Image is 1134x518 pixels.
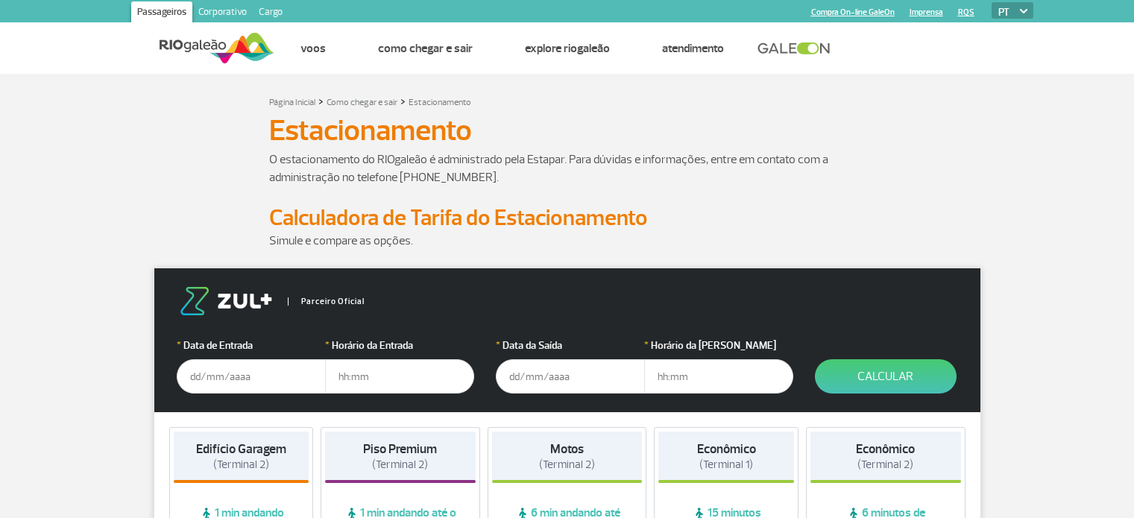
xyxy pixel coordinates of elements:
a: Como chegar e sair [327,97,397,108]
label: Horário da [PERSON_NAME] [644,338,793,353]
input: dd/mm/aaaa [496,359,645,394]
span: Parceiro Oficial [288,297,365,306]
input: hh:mm [644,359,793,394]
h1: Estacionamento [269,118,866,143]
a: Passageiros [131,1,192,25]
a: Explore RIOgaleão [525,41,610,56]
a: Estacionamento [409,97,471,108]
button: Calcular [815,359,957,394]
img: logo-zul.png [177,287,275,315]
a: Como chegar e sair [378,41,473,56]
a: > [400,92,406,110]
a: Cargo [253,1,289,25]
span: (Terminal 2) [857,458,913,472]
span: (Terminal 2) [372,458,428,472]
strong: Econômico [697,441,756,457]
strong: Econômico [856,441,915,457]
a: Voos [300,41,326,56]
h2: Calculadora de Tarifa do Estacionamento [269,204,866,232]
a: Compra On-line GaleOn [811,7,895,17]
input: hh:mm [325,359,474,394]
strong: Motos [550,441,584,457]
span: (Terminal 2) [213,458,269,472]
strong: Edifício Garagem [196,441,286,457]
label: Data da Saída [496,338,645,353]
span: (Terminal 2) [539,458,595,472]
a: RQS [958,7,974,17]
strong: Piso Premium [363,441,437,457]
a: > [318,92,324,110]
a: Atendimento [662,41,724,56]
a: Página Inicial [269,97,315,108]
input: dd/mm/aaaa [177,359,326,394]
span: (Terminal 1) [699,458,753,472]
a: Corporativo [192,1,253,25]
a: Imprensa [910,7,943,17]
p: O estacionamento do RIOgaleão é administrado pela Estapar. Para dúvidas e informações, entre em c... [269,151,866,186]
p: Simule e compare as opções. [269,232,866,250]
label: Horário da Entrada [325,338,474,353]
label: Data de Entrada [177,338,326,353]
